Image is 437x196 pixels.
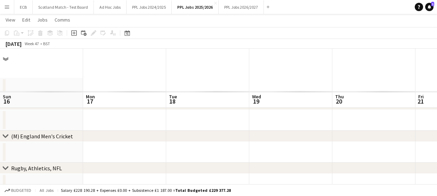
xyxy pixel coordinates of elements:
span: Total Budgeted £229 377.28 [175,188,231,193]
a: Edit [19,15,33,24]
span: 20 [334,97,344,105]
span: Week 47 [23,41,40,46]
span: View [6,17,15,23]
span: Comms [55,17,70,23]
a: View [3,15,18,24]
span: 1 [431,2,434,6]
span: Jobs [37,17,48,23]
span: 18 [168,97,177,105]
span: Tue [169,93,177,100]
div: Rugby, Athletics, NFL [11,165,62,172]
a: Jobs [34,15,50,24]
span: Thu [335,93,344,100]
span: Mon [86,93,95,100]
span: 16 [2,97,11,105]
span: Fri [418,93,424,100]
span: 19 [251,97,261,105]
span: Budgeted [11,188,31,193]
button: PPL Jobs 2025/2026 [172,0,219,14]
span: 17 [85,97,95,105]
span: Sun [3,93,11,100]
div: [DATE] [6,40,22,47]
span: All jobs [38,188,55,193]
button: PPL Jobs 2024/2025 [127,0,172,14]
span: 21 [417,97,424,105]
button: Ad Hoc Jobs [94,0,127,14]
button: Scotland Match - Test Board [33,0,94,14]
span: Wed [252,93,261,100]
div: (M) England Men's Cricket [11,133,73,140]
a: Comms [52,15,73,24]
a: 1 [425,3,434,11]
button: PPL Jobs 2026/2027 [219,0,264,14]
button: Budgeted [3,187,32,194]
button: ECB [14,0,33,14]
span: Edit [22,17,30,23]
div: Salary £228 190.28 + Expenses £0.00 + Subsistence £1 187.00 = [61,188,231,193]
div: BST [43,41,50,46]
